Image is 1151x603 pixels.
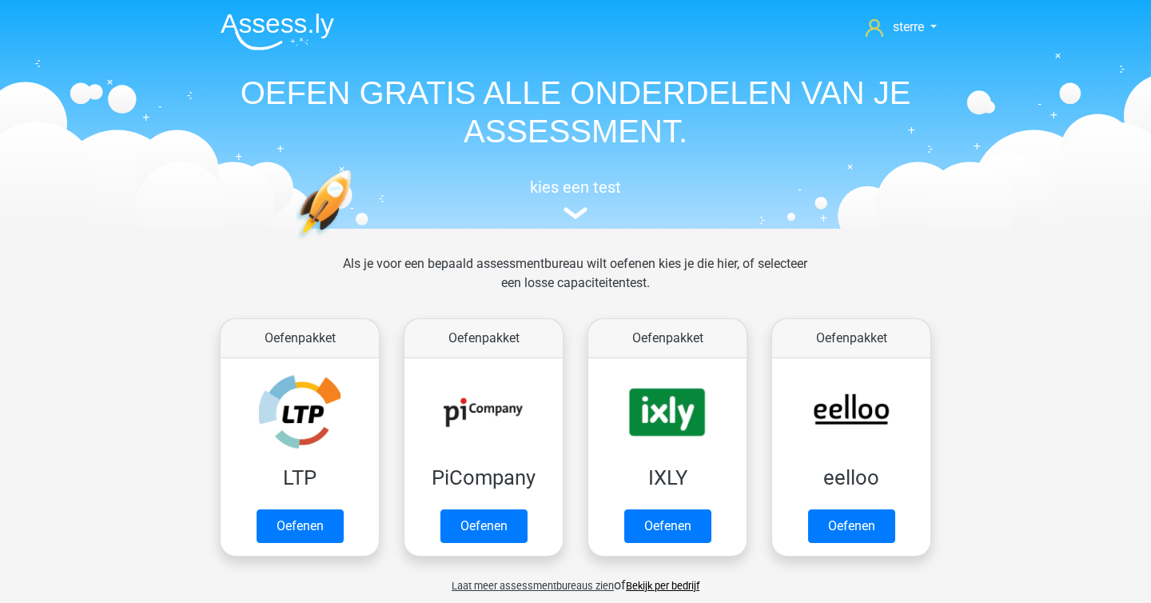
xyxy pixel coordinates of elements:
div: Als je voor een bepaald assessmentbureau wilt oefenen kies je die hier, of selecteer een losse ca... [330,254,820,312]
img: oefenen [296,170,413,314]
a: Bekijk per bedrijf [626,580,699,592]
a: sterre [859,18,943,37]
a: kies een test [208,178,943,220]
span: sterre [893,19,924,34]
a: Oefenen [808,509,895,543]
img: assessment [564,207,587,219]
h1: OEFEN GRATIS ALLE ONDERDELEN VAN JE ASSESSMENT. [208,74,943,150]
div: of [208,563,943,595]
a: Oefenen [440,509,528,543]
img: Assessly [221,13,334,50]
h5: kies een test [208,178,943,197]
span: Laat meer assessmentbureaus zien [452,580,614,592]
a: Oefenen [257,509,344,543]
a: Oefenen [624,509,711,543]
